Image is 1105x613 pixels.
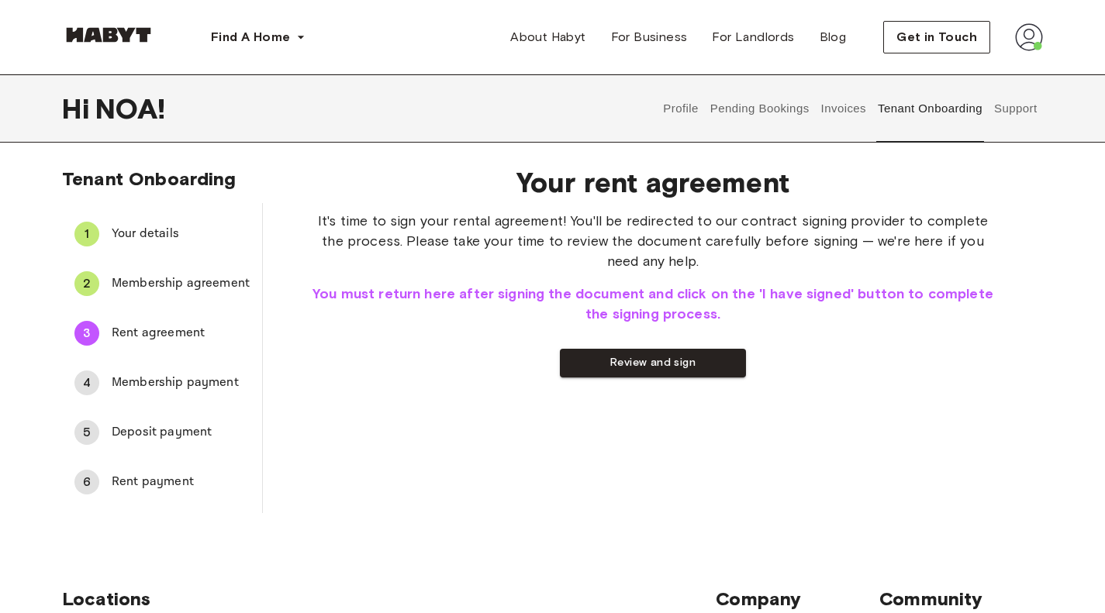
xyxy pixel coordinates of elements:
span: It's time to sign your rental agreement! You'll be redirected to our contract signing provider to... [313,211,993,271]
button: Find A Home [199,22,318,53]
div: 1 [74,222,99,246]
div: 4 [74,370,99,395]
span: NOA ! [95,92,165,125]
button: Profile [661,74,701,143]
span: Membership payment [112,374,250,392]
img: Habyt [62,27,155,43]
div: 6Rent payment [62,463,262,501]
span: Blog [820,28,847,46]
div: 5 [74,420,99,445]
a: For Landlords [699,22,806,53]
span: Your rent agreement [313,166,993,198]
span: For Landlords [712,28,794,46]
span: Deposit payment [112,423,250,442]
span: About Habyt [510,28,585,46]
div: 2 [74,271,99,296]
a: Blog [807,22,859,53]
div: 2Membership agreement [62,265,262,302]
span: Membership agreement [112,274,250,293]
div: 1Your details [62,215,262,253]
img: avatar [1015,23,1043,51]
button: Invoices [819,74,868,143]
button: Get in Touch [883,21,990,53]
span: Community [879,587,1043,611]
span: Find A Home [211,28,290,46]
span: Hi [62,92,95,125]
button: Support [992,74,1039,143]
button: Pending Bookings [708,74,811,143]
div: 3 [74,321,99,346]
span: Rent agreement [112,324,250,343]
div: 3Rent agreement [62,315,262,352]
div: 6 [74,470,99,494]
span: Tenant Onboarding [62,167,237,190]
span: Company [716,587,879,611]
span: For Business [611,28,688,46]
div: 5Deposit payment [62,414,262,451]
div: 4Membership payment [62,364,262,401]
a: For Business [599,22,700,53]
button: Tenant Onboarding [876,74,985,143]
span: Get in Touch [896,28,977,46]
a: About Habyt [498,22,598,53]
button: Review and sign [560,349,746,377]
span: Rent payment [112,473,250,491]
span: Your details [112,225,250,243]
div: user profile tabs [658,74,1043,143]
span: You must return here after signing the document and click on the 'I have signed' button to comple... [313,284,993,324]
span: Locations [62,587,716,611]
